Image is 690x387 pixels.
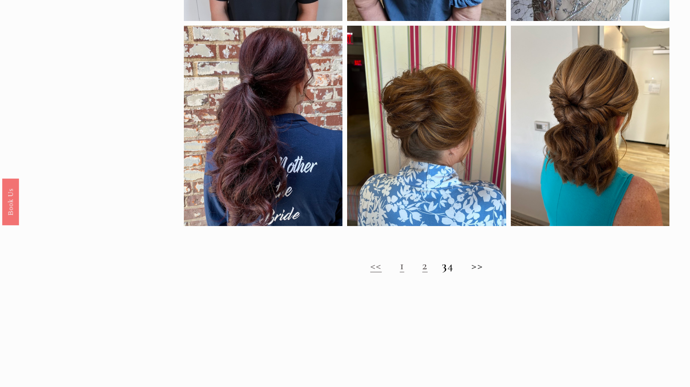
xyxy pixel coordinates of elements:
a: 1 [400,258,404,273]
strong: 3 [442,258,447,273]
a: 2 [422,258,427,273]
h2: 4 >> [184,259,669,273]
a: << [370,258,382,273]
a: Book Us [2,179,19,225]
